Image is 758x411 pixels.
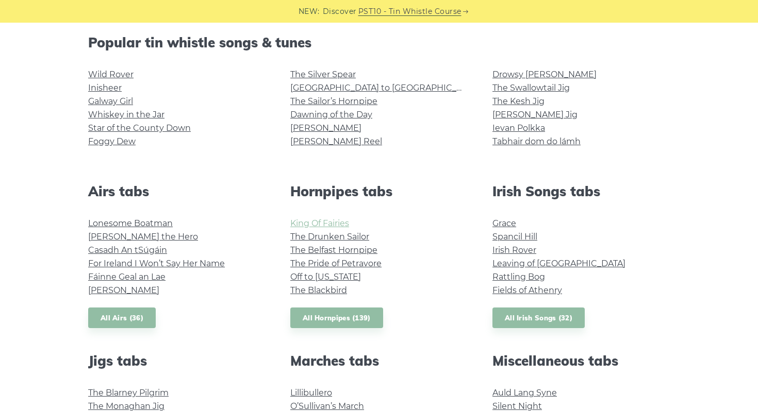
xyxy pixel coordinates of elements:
a: Off to [US_STATE] [290,272,361,282]
a: All Airs (36) [88,307,156,329]
a: Whiskey in the Jar [88,110,164,119]
a: Foggy Dew [88,136,136,146]
a: The Blackbird [290,285,347,295]
a: [PERSON_NAME] [290,123,361,133]
a: The Swallowtail Jig [492,83,570,93]
a: The Blarney Pilgrim [88,388,169,398]
a: [PERSON_NAME] the Hero [88,232,198,242]
a: Wild Rover [88,70,134,79]
a: [PERSON_NAME] [88,285,159,295]
a: The Silver Spear [290,70,356,79]
a: The Pride of Petravore [290,259,382,268]
a: Leaving of [GEOGRAPHIC_DATA] [492,259,625,268]
a: Dawning of the Day [290,110,372,119]
a: Ievan Polkka [492,123,545,133]
a: [GEOGRAPHIC_DATA] to [GEOGRAPHIC_DATA] [290,83,481,93]
a: Auld Lang Syne [492,388,557,398]
a: The Sailor’s Hornpipe [290,96,377,106]
h2: Irish Songs tabs [492,183,670,199]
a: Grace [492,218,516,228]
a: Fáinne Geal an Lae [88,272,166,282]
a: Lonesome Boatman [88,218,173,228]
a: King Of Fairies [290,218,349,228]
a: The Drunken Sailor [290,232,369,242]
a: Spancil Hill [492,232,537,242]
h2: Airs tabs [88,183,266,199]
a: Drowsy [PERSON_NAME] [492,70,597,79]
a: Rattling Bog [492,272,545,282]
a: All Irish Songs (32) [492,307,585,329]
a: [PERSON_NAME] Jig [492,110,578,119]
a: Galway Girl [88,96,133,106]
h2: Miscellaneous tabs [492,353,670,369]
span: NEW: [299,6,320,18]
a: Star of the County Down [88,123,191,133]
span: Discover [323,6,357,18]
a: O’Sullivan’s March [290,401,364,411]
a: Lillibullero [290,388,332,398]
a: Silent Night [492,401,542,411]
a: Inisheer [88,83,122,93]
h2: Marches tabs [290,353,468,369]
a: The Belfast Hornpipe [290,245,377,255]
h2: Jigs tabs [88,353,266,369]
a: The Kesh Jig [492,96,545,106]
a: Tabhair dom do lámh [492,136,581,146]
h2: Popular tin whistle songs & tunes [88,35,670,50]
h2: Hornpipes tabs [290,183,468,199]
a: For Ireland I Won’t Say Her Name [88,259,225,268]
a: All Hornpipes (139) [290,307,383,329]
a: Fields of Athenry [492,285,562,295]
a: Irish Rover [492,245,536,255]
a: PST10 - Tin Whistle Course [358,6,462,18]
a: [PERSON_NAME] Reel [290,136,382,146]
a: The Monaghan Jig [88,401,164,411]
a: Casadh An tSúgáin [88,245,167,255]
